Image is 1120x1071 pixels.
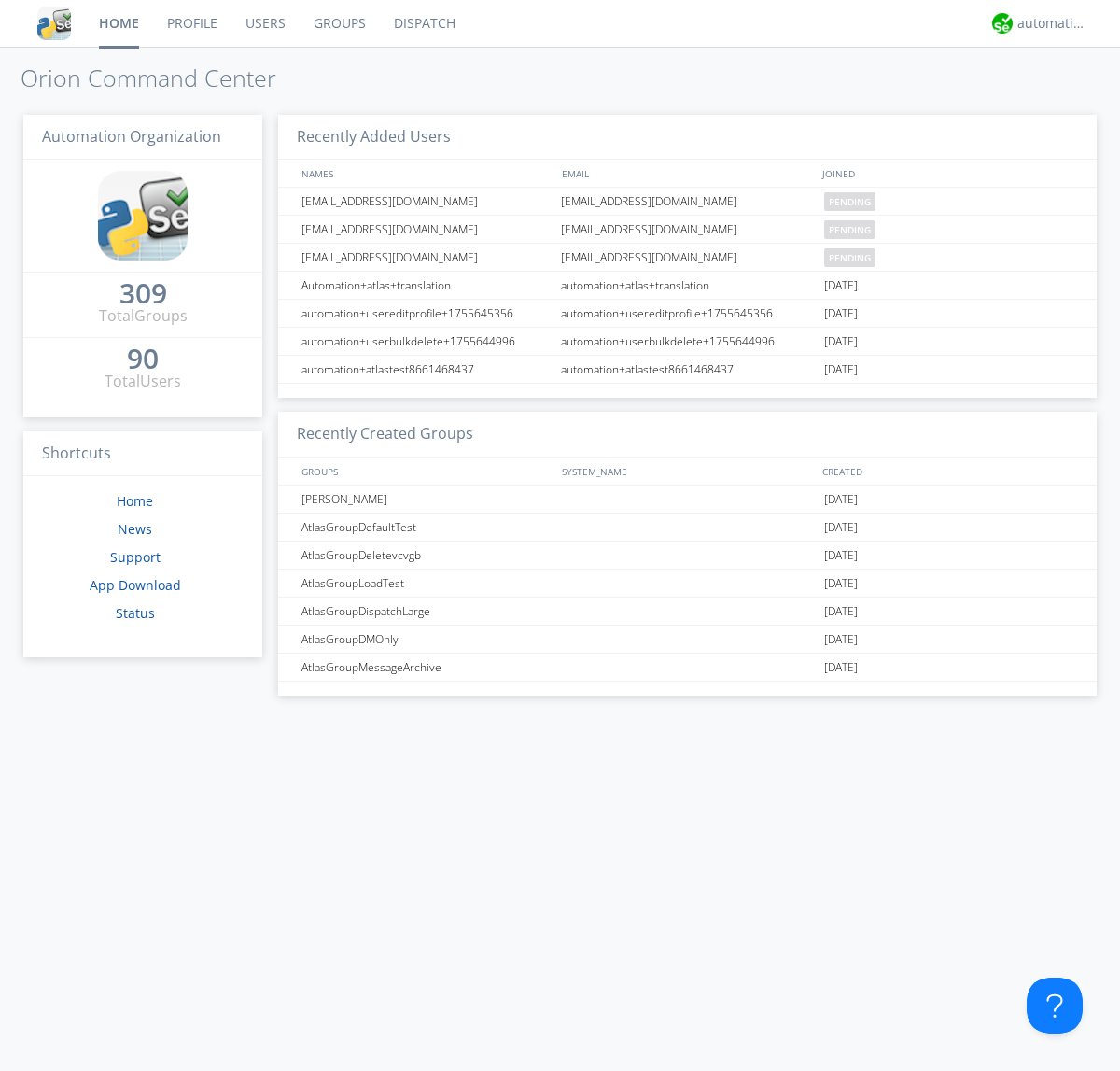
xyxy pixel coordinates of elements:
a: Home [117,492,153,510]
a: AtlasGroupDeletevcvgb[DATE] [278,542,1097,570]
h3: Recently Added Users [278,115,1097,161]
a: AtlasGroupLoadTest[DATE] [278,570,1097,598]
div: EMAIL [557,160,818,187]
a: AtlasGroupDispatchLarge[DATE] [278,598,1097,626]
div: [EMAIL_ADDRESS][DOMAIN_NAME] [556,216,819,243]
div: automation+atlas [1017,14,1087,33]
div: Automation+atlas+translation [297,272,555,299]
div: automation+atlas+translation [556,272,819,299]
a: automation+atlastest8661468437automation+atlastest8661468437[DATE] [278,356,1097,384]
a: [EMAIL_ADDRESS][DOMAIN_NAME][EMAIL_ADDRESS][DOMAIN_NAME]pending [278,244,1097,272]
div: [EMAIL_ADDRESS][DOMAIN_NAME] [556,244,819,271]
div: automation+usereditprofile+1755645356 [556,300,819,327]
div: automation+usereditprofile+1755645356 [297,300,555,327]
a: Status [116,604,155,622]
img: cddb5a64eb264b2086981ab96f4c1ba7 [98,171,188,261]
span: [DATE] [824,272,858,300]
span: [DATE] [824,654,858,682]
span: [DATE] [824,570,858,598]
a: App Download [90,576,181,594]
div: automation+atlastest8661468437 [556,356,819,383]
div: automation+atlastest8661468437 [297,356,555,383]
div: [PERSON_NAME] [297,486,555,513]
span: Automation Organization [42,126,221,147]
div: AtlasGroupDefaultTest [297,514,555,541]
span: [DATE] [824,542,858,570]
a: automation+usereditprofile+1755645356automation+usereditprofile+1755645356[DATE] [278,300,1097,328]
a: [PERSON_NAME][DATE] [278,486,1097,514]
a: Automation+atlas+translationautomation+atlas+translation[DATE] [278,272,1097,300]
a: AtlasGroupMessageArchive[DATE] [278,654,1097,682]
img: cddb5a64eb264b2086981ab96f4c1ba7 [37,7,71,40]
div: [EMAIL_ADDRESS][DOMAIN_NAME] [556,188,819,215]
div: AtlasGroupLoadTest [297,570,555,597]
span: [DATE] [824,486,858,514]
img: d2d01cd9b4174d08988066c6d424eccd [992,13,1013,34]
a: 309 [119,284,167,305]
a: AtlasGroupDefaultTest[DATE] [278,514,1097,542]
div: AtlasGroupDMOnly [297,626,555,653]
span: [DATE] [824,300,858,328]
h3: Recently Created Groups [278,412,1097,458]
div: SYSTEM_NAME [557,458,818,485]
div: Total Users [105,371,181,392]
div: [EMAIL_ADDRESS][DOMAIN_NAME] [297,188,555,215]
span: [DATE] [824,328,858,356]
span: [DATE] [824,598,858,626]
div: 309 [119,284,167,303]
div: JOINED [818,160,1079,187]
div: AtlasGroupMessageArchive [297,654,555,681]
span: [DATE] [824,356,858,384]
span: pending [824,248,875,267]
a: News [118,520,152,538]
div: AtlasGroupDispatchLarge [297,598,555,625]
iframe: Toggle Customer Support [1027,978,1083,1034]
div: 90 [127,349,159,368]
a: automation+userbulkdelete+1755644996automation+userbulkdelete+1755644996[DATE] [278,328,1097,356]
a: Support [110,548,161,566]
a: 90 [127,349,159,371]
span: pending [824,220,875,239]
div: automation+userbulkdelete+1755644996 [297,328,555,355]
div: automation+userbulkdelete+1755644996 [556,328,819,355]
span: [DATE] [824,514,858,542]
div: GROUPS [297,458,553,485]
h3: Shortcuts [23,431,262,477]
a: [EMAIL_ADDRESS][DOMAIN_NAME][EMAIL_ADDRESS][DOMAIN_NAME]pending [278,188,1097,216]
a: AtlasGroupDMOnly[DATE] [278,626,1097,654]
div: CREATED [818,458,1079,485]
div: [EMAIL_ADDRESS][DOMAIN_NAME] [297,216,555,243]
div: AtlasGroupDeletevcvgb [297,542,555,569]
a: [EMAIL_ADDRESS][DOMAIN_NAME][EMAIL_ADDRESS][DOMAIN_NAME]pending [278,216,1097,244]
div: NAMES [297,160,553,187]
span: pending [824,192,875,211]
div: Total Groups [99,305,188,327]
span: [DATE] [824,626,858,654]
div: [EMAIL_ADDRESS][DOMAIN_NAME] [297,244,555,271]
